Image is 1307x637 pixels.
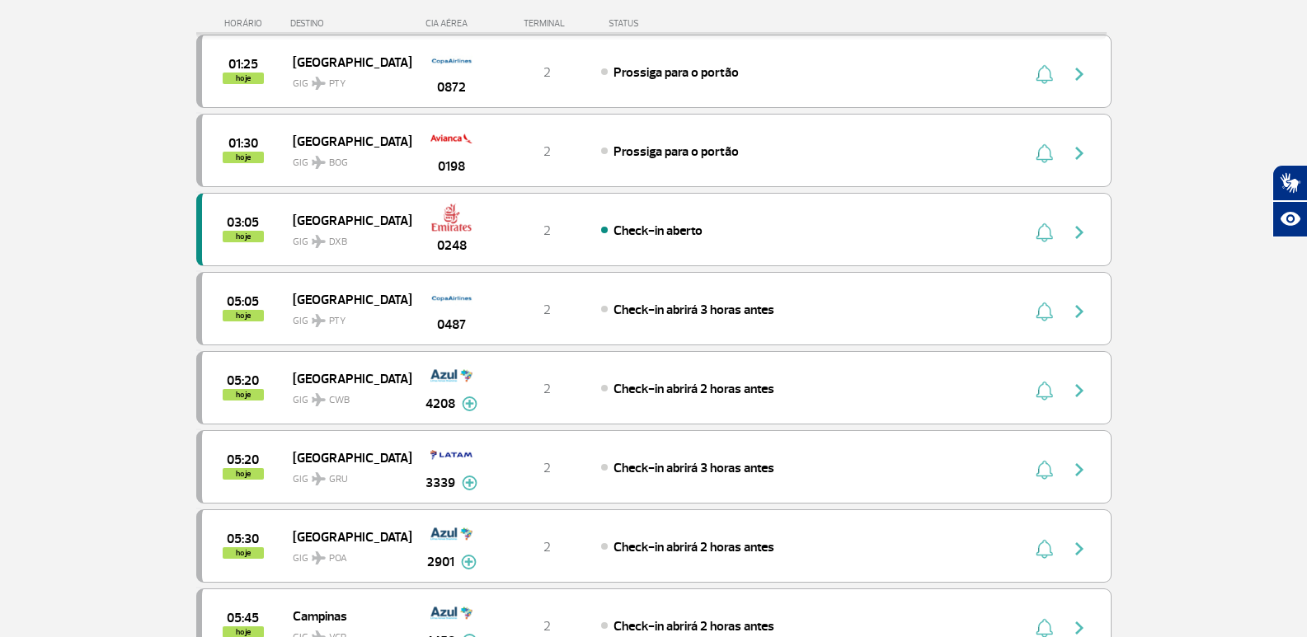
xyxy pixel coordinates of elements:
[1036,222,1053,242] img: sino-painel-voo.svg
[1036,302,1053,321] img: sino-painel-voo.svg
[293,68,398,91] span: GIG
[223,152,264,163] span: hoje
[329,472,348,487] span: GRU
[543,143,551,160] span: 2
[614,64,739,81] span: Prossiga para o portão
[293,384,398,408] span: GIG
[228,59,258,70] span: 2025-09-25 01:25:00
[223,310,264,321] span: hoje
[1036,64,1053,84] img: sino-painel-voo.svg
[290,18,411,29] div: DESTINO
[293,51,398,73] span: [GEOGRAPHIC_DATA]
[438,157,465,176] span: 0198
[293,463,398,487] span: GIG
[543,381,551,397] span: 2
[312,314,326,327] img: destiny_airplane.svg
[223,231,264,242] span: hoje
[1070,381,1089,400] img: seta-direita-painel-voo.svg
[1070,143,1089,163] img: seta-direita-painel-voo.svg
[543,618,551,635] span: 2
[293,368,398,389] span: [GEOGRAPHIC_DATA]
[493,18,600,29] div: TERMINAL
[600,18,735,29] div: STATUS
[227,612,259,624] span: 2025-09-25 05:45:00
[312,77,326,90] img: destiny_airplane.svg
[614,381,774,397] span: Check-in abrirá 2 horas antes
[462,396,477,411] img: mais-info-painel-voo.svg
[293,147,398,171] span: GIG
[329,551,347,566] span: POA
[227,533,259,545] span: 2025-09-25 05:30:00
[1036,381,1053,400] img: sino-painel-voo.svg
[329,156,348,171] span: BOG
[293,209,398,231] span: [GEOGRAPHIC_DATA]
[411,18,493,29] div: CIA AÉREA
[312,156,326,169] img: destiny_airplane.svg
[223,547,264,559] span: hoje
[329,235,347,250] span: DXB
[227,217,259,228] span: 2025-09-25 03:05:00
[293,130,398,152] span: [GEOGRAPHIC_DATA]
[462,475,477,490] img: mais-info-painel-voo.svg
[437,77,466,97] span: 0872
[312,551,326,564] img: destiny_airplane.svg
[293,226,398,250] span: GIG
[1036,460,1053,480] img: sino-painel-voo.svg
[293,605,398,626] span: Campinas
[614,460,774,476] span: Check-in abrirá 3 horas antes
[227,296,259,307] span: 2025-09-25 05:05:00
[223,389,264,400] span: hoje
[614,222,703,239] span: Check-in aberto
[1036,143,1053,163] img: sino-painel-voo.svg
[543,222,551,239] span: 2
[201,18,291,29] div: HORÁRIO
[1070,64,1089,84] img: seta-direita-painel-voo.svg
[461,555,477,569] img: mais-info-painel-voo.svg
[293,526,398,547] span: [GEOGRAPHIC_DATA]
[312,472,326,485] img: destiny_airplane.svg
[293,447,398,468] span: [GEOGRAPHIC_DATA]
[293,305,398,329] span: GIG
[1070,539,1089,559] img: seta-direita-painel-voo.svg
[293,542,398,566] span: GIG
[427,552,454,572] span: 2901
[1272,201,1307,237] button: Abrir recursos assistivos.
[329,314,346,329] span: PTY
[223,73,264,84] span: hoje
[293,288,398,310] span: [GEOGRAPHIC_DATA]
[223,468,264,480] span: hoje
[543,539,551,555] span: 2
[437,236,467,255] span: 0248
[329,77,346,91] span: PTY
[1036,539,1053,559] img: sino-painel-voo.svg
[543,460,551,476] span: 2
[425,394,455,414] span: 4208
[312,235,326,248] img: destiny_airplane.svg
[614,618,774,635] span: Check-in abrirá 2 horas antes
[1070,460,1089,480] img: seta-direita-painel-voo.svg
[227,454,259,466] span: 2025-09-25 05:20:00
[1272,165,1307,201] button: Abrir tradutor de língua de sinais.
[227,375,259,386] span: 2025-09-25 05:20:00
[1070,302,1089,321] img: seta-direita-painel-voo.svg
[543,64,551,81] span: 2
[312,393,326,406] img: destiny_airplane.svg
[543,302,551,318] span: 2
[614,143,739,160] span: Prossiga para o portão
[1070,222,1089,242] img: seta-direita-painel-voo.svg
[437,315,466,335] span: 0487
[228,138,258,149] span: 2025-09-25 01:30:00
[614,539,774,555] span: Check-in abrirá 2 horas antes
[329,393,350,408] span: CWB
[1272,165,1307,237] div: Plugin de acessibilidade da Hand Talk.
[614,302,774,318] span: Check-in abrirá 3 horas antes
[425,473,455,493] span: 3339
